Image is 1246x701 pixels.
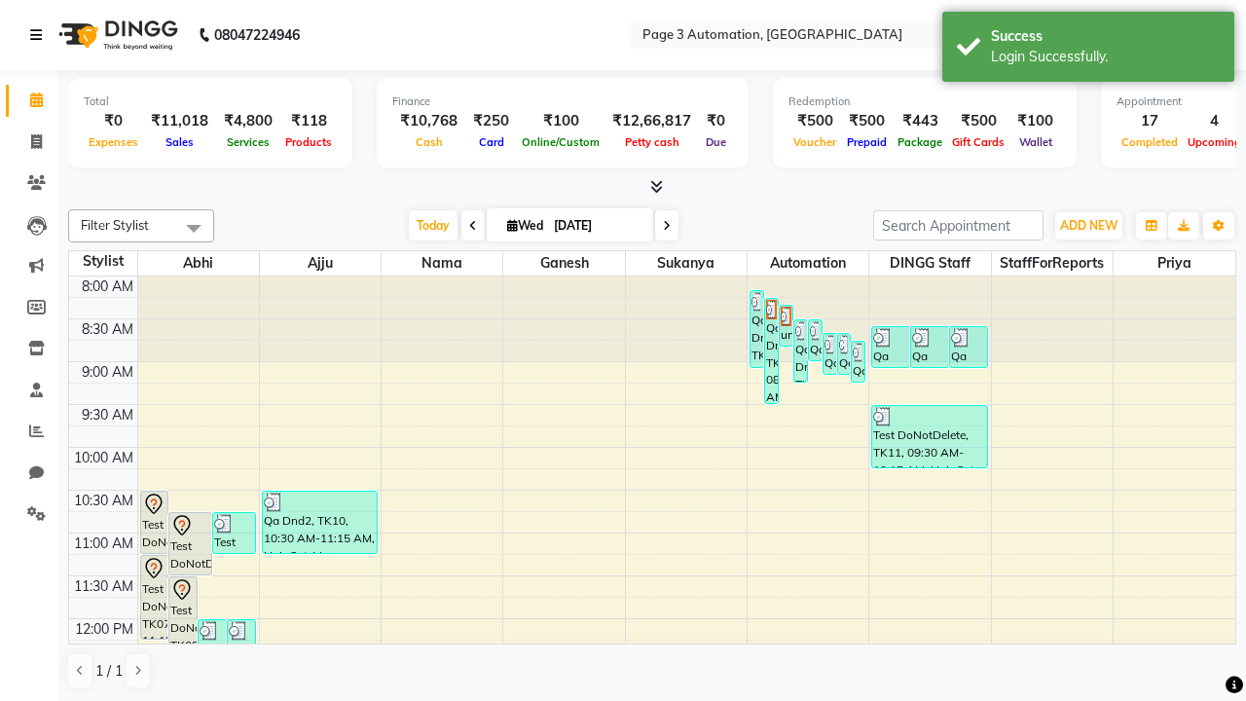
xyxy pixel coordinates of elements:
span: Prepaid [842,135,892,149]
span: Completed [1117,135,1183,149]
div: Qa Dnd2, TK18, 08:30 AM-09:00 AM, Hair cut Below 12 years (Boy) [809,320,822,360]
div: Test DoNotDelete, TK14, 12:00 PM-12:45 PM, Hair Cut-Men [228,620,255,682]
span: Upcoming [1183,135,1246,149]
span: Sukanya [626,251,747,276]
span: Petty cash [620,135,684,149]
div: Qa Dnd2, TK20, 08:35 AM-09:05 AM, Hair Cut By Expert-Men [911,327,948,367]
img: logo [50,8,183,62]
div: Total [84,93,337,110]
span: Ganesh [503,251,624,276]
div: 8:30 AM [78,319,137,340]
span: Sales [161,135,199,149]
div: Login Successfully. [991,47,1220,67]
div: ₹0 [84,110,143,132]
span: Gift Cards [947,135,1009,149]
div: Qa Dnd2, TK23, 08:40 AM-09:10 AM, Hair Cut By Expert-Men [824,334,836,374]
div: ₹10,768 [392,110,465,132]
div: ₹4,800 [216,110,280,132]
div: Qa Dnd2, TK26, 08:30 AM-09:15 AM, Hair Cut-Men [794,320,807,382]
div: 10:30 AM [70,491,137,511]
span: Ajju [260,251,381,276]
div: 17 [1117,110,1183,132]
div: ₹100 [517,110,605,132]
div: Finance [392,93,733,110]
span: Automation [748,251,868,276]
span: Services [222,135,275,149]
div: Test DoNotDelete, TK08, 10:45 AM-11:30 AM, Hair Cut-Men [169,513,211,574]
span: 1 / 1 [95,661,123,682]
span: Package [893,135,947,149]
span: Abhi [138,251,259,276]
span: Online/Custom [517,135,605,149]
div: ₹500 [841,110,893,132]
div: 11:00 AM [70,534,137,554]
div: ₹0 [699,110,733,132]
span: Products [280,135,337,149]
button: ADD NEW [1055,212,1122,240]
span: StaffForReports [992,251,1113,276]
span: Due [701,135,731,149]
span: ADD NEW [1060,218,1118,233]
div: Qa Dnd2, TK22, 08:10 AM-09:05 AM, Special Hair Wash- Men [751,291,763,367]
div: ₹250 [465,110,517,132]
div: ₹12,66,817 [605,110,699,132]
div: Test DoNotDelete, TK11, 09:30 AM-10:15 AM, Hair Cut-Men [872,406,986,467]
div: Stylist [69,251,137,272]
span: Priya [1114,251,1235,276]
div: 8:00 AM [78,277,137,297]
div: Qa Dnd2, TK24, 08:40 AM-09:10 AM, Hair Cut By Expert-Men [838,334,851,374]
input: Search Appointment [873,210,1044,240]
div: ₹500 [788,110,841,132]
div: 9:00 AM [78,362,137,383]
span: Cash [411,135,448,149]
input: 2025-09-03 [548,211,645,240]
span: Wallet [1014,135,1057,149]
div: Qa Dnd2, TK10, 10:30 AM-11:15 AM, Hair Cut-Men [263,492,377,553]
div: Qa Dnd2, TK17, 08:15 AM-09:30 AM, Hair Cut By Expert-Men,Hair Cut-Men [765,299,778,403]
div: Qa Dnd2, TK25, 08:45 AM-09:15 AM, Hair Cut By Expert-Men [852,342,864,382]
div: ₹500 [947,110,1009,132]
div: Test DoNotDelete, TK12, 10:45 AM-11:15 AM, Hair Cut By Expert-Men [213,513,255,553]
div: Qa Dnd2, TK21, 08:35 AM-09:05 AM, Hair cut Below 12 years (Boy) [950,327,987,367]
span: Wed [502,218,548,233]
span: Filter Stylist [81,217,149,233]
div: undefined, TK16, 08:20 AM-08:50 AM, Hair cut Below 12 years (Boy) [780,306,792,346]
div: ₹443 [893,110,947,132]
span: Nama [382,251,502,276]
div: Test DoNotDelete, TK07, 11:15 AM-12:15 PM, Hair Cut-Women [141,556,168,639]
div: ₹11,018 [143,110,216,132]
div: 10:00 AM [70,448,137,468]
span: DINGG Staff [869,251,990,276]
div: Test DoNotDelete, TK09, 11:30 AM-12:30 PM, Hair Cut-Women [169,577,197,660]
span: Today [409,210,458,240]
div: Redemption [788,93,1061,110]
div: 11:30 AM [70,576,137,597]
div: 4 [1183,110,1246,132]
div: Qa Dnd2, TK19, 08:35 AM-09:05 AM, Hair Cut By Expert-Men [872,327,909,367]
div: ₹118 [280,110,337,132]
div: ₹100 [1009,110,1061,132]
div: 12:00 PM [71,619,137,640]
b: 08047224946 [214,8,300,62]
div: Success [991,26,1220,47]
span: Expenses [84,135,143,149]
span: Voucher [788,135,841,149]
span: Card [474,135,509,149]
div: 9:30 AM [78,405,137,425]
div: Test DoNotDelete, TK06, 10:30 AM-11:15 AM, Hair Cut-Men [141,492,168,553]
